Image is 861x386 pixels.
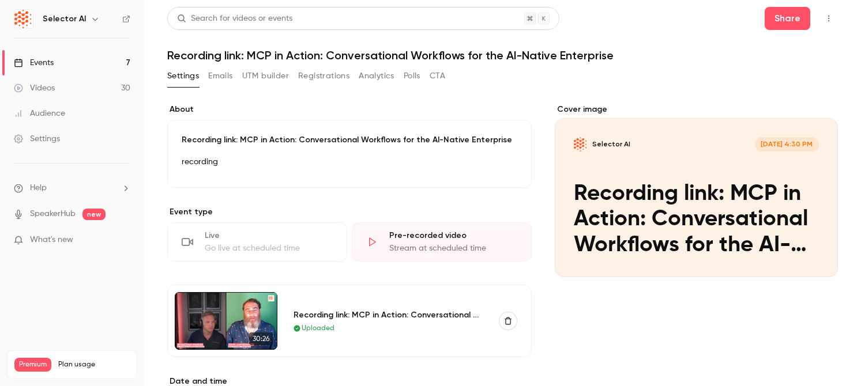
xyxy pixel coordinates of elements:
div: Settings [14,133,60,145]
label: About [167,104,532,115]
button: Settings [167,67,199,85]
div: LiveGo live at scheduled time [167,222,347,262]
div: Live [205,230,333,241]
button: Share [765,7,810,30]
span: Premium [14,358,51,372]
div: Search for videos or events [177,13,292,25]
button: CTA [430,67,445,85]
span: Help [30,182,47,194]
button: Emails [208,67,232,85]
li: help-dropdown-opener [14,182,130,194]
div: Pre-recorded videoStream at scheduled time [352,222,532,262]
button: UTM builder [242,67,289,85]
iframe: Noticeable Trigger [116,235,130,245]
p: Recording link: MCP in Action: Conversational Workflows for the AI-Native Enterprise [182,134,517,146]
a: SpeakerHub [30,208,76,220]
span: What's new [30,234,73,246]
button: Polls [404,67,420,85]
div: Recording link: MCP in Action: Conversational Workflows for the AI-Native Enterprise [294,309,485,321]
p: recording [182,155,517,169]
div: Pre-recorded video [389,230,517,241]
div: Go live at scheduled time [205,243,333,254]
h6: Selector AI [43,13,86,25]
button: Analytics [359,67,394,85]
span: Plan usage [58,360,130,369]
h1: Recording link: MCP in Action: Conversational Workflows for the AI-Native Enterprise [167,48,838,62]
div: Stream at scheduled time [389,243,517,254]
span: 30:26 [249,332,273,345]
span: Uploaded [302,323,334,334]
div: Events [14,57,54,69]
div: Audience [14,108,65,119]
div: Videos [14,82,55,94]
p: Event type [167,206,532,218]
section: Cover image [555,104,838,277]
img: Selector AI [14,10,33,28]
button: Registrations [298,67,349,85]
label: Cover image [555,104,838,115]
span: new [82,209,106,220]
